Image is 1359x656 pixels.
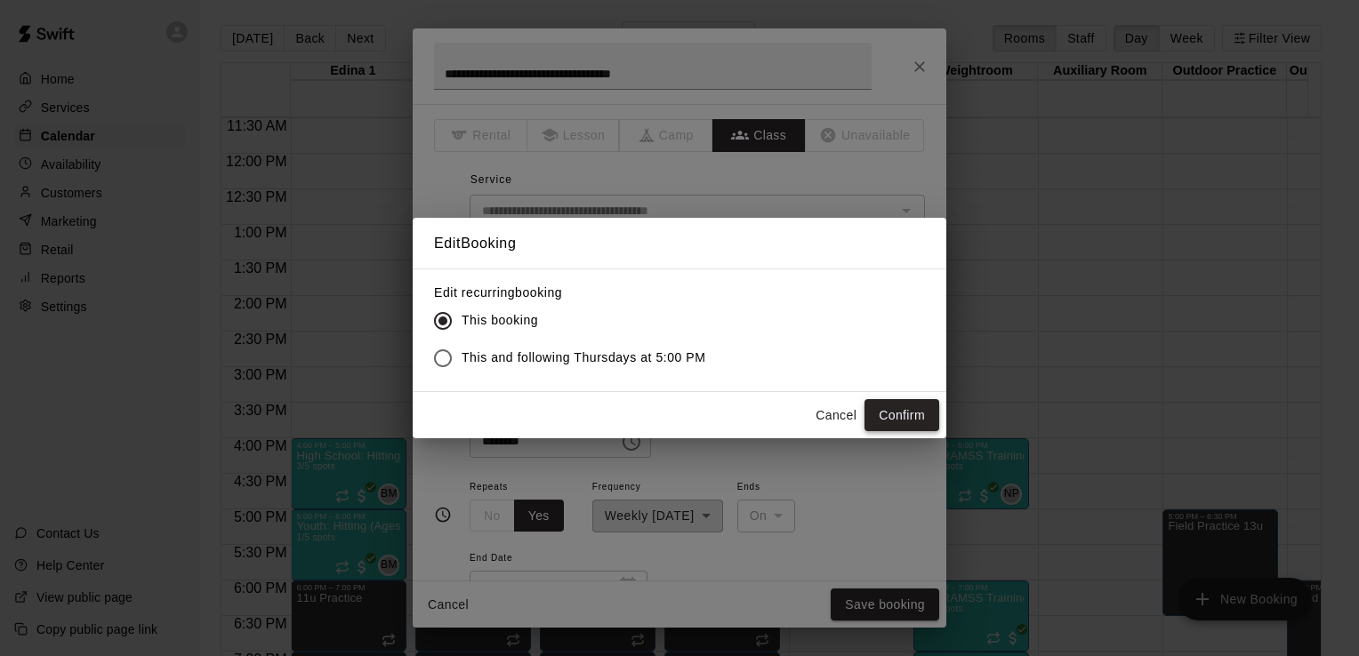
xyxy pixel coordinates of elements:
button: Cancel [808,399,864,432]
span: This booking [462,311,538,330]
h2: Edit Booking [413,218,946,269]
label: Edit recurring booking [434,284,720,301]
span: This and following Thursdays at 5:00 PM [462,348,706,367]
button: Confirm [864,399,939,432]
